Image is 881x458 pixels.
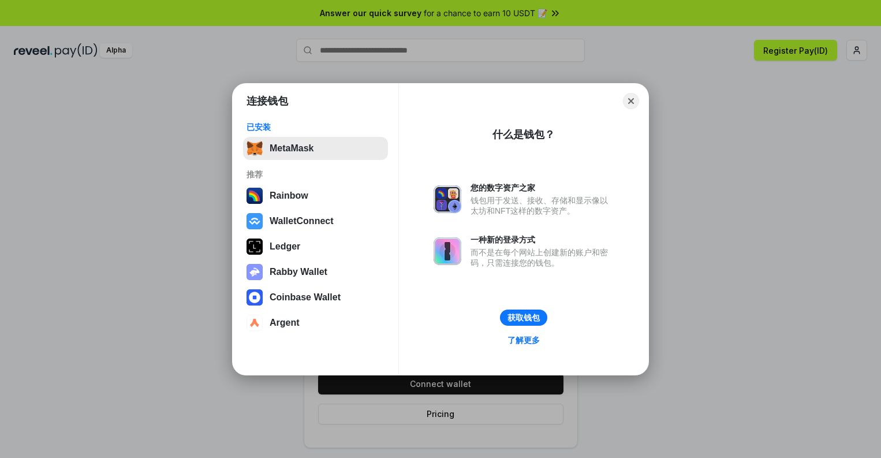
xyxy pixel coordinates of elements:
div: 什么是钱包？ [492,128,555,142]
button: MetaMask [243,137,388,160]
div: 而不是在每个网站上创建新的账户和密码，只需连接您的钱包。 [471,247,614,268]
button: Close [623,93,639,109]
div: Coinbase Wallet [270,292,341,303]
img: svg+xml,%3Csvg%20width%3D%2228%22%20height%3D%2228%22%20viewBox%3D%220%200%2028%2028%22%20fill%3D... [247,289,263,306]
button: Ledger [243,235,388,258]
button: Rabby Wallet [243,260,388,284]
h1: 连接钱包 [247,94,288,108]
a: 了解更多 [501,333,547,348]
img: svg+xml,%3Csvg%20xmlns%3D%22http%3A%2F%2Fwww.w3.org%2F2000%2Fsvg%22%20fill%3D%22none%22%20viewBox... [434,237,461,265]
button: WalletConnect [243,210,388,233]
img: svg+xml,%3Csvg%20width%3D%2228%22%20height%3D%2228%22%20viewBox%3D%220%200%2028%2028%22%20fill%3D... [247,213,263,229]
div: WalletConnect [270,216,334,226]
div: 获取钱包 [507,312,540,323]
div: Ledger [270,241,300,252]
img: svg+xml,%3Csvg%20width%3D%2228%22%20height%3D%2228%22%20viewBox%3D%220%200%2028%2028%22%20fill%3D... [247,315,263,331]
div: Argent [270,318,300,328]
div: 一种新的登录方式 [471,234,614,245]
button: 获取钱包 [500,310,547,326]
img: svg+xml,%3Csvg%20fill%3D%22none%22%20height%3D%2233%22%20viewBox%3D%220%200%2035%2033%22%20width%... [247,140,263,157]
div: 了解更多 [507,335,540,345]
button: Rainbow [243,184,388,207]
img: svg+xml,%3Csvg%20xmlns%3D%22http%3A%2F%2Fwww.w3.org%2F2000%2Fsvg%22%20fill%3D%22none%22%20viewBox... [434,185,461,213]
img: svg+xml,%3Csvg%20width%3D%22120%22%20height%3D%22120%22%20viewBox%3D%220%200%20120%20120%22%20fil... [247,188,263,204]
div: 已安装 [247,122,384,132]
div: 您的数字资产之家 [471,183,614,193]
div: 推荐 [247,169,384,180]
img: svg+xml,%3Csvg%20xmlns%3D%22http%3A%2F%2Fwww.w3.org%2F2000%2Fsvg%22%20width%3D%2228%22%20height%3... [247,239,263,255]
div: Rainbow [270,191,308,201]
button: Coinbase Wallet [243,286,388,309]
div: Rabby Wallet [270,267,327,277]
button: Argent [243,311,388,334]
div: 钱包用于发送、接收、存储和显示像以太坊和NFT这样的数字资产。 [471,195,614,216]
img: svg+xml,%3Csvg%20xmlns%3D%22http%3A%2F%2Fwww.w3.org%2F2000%2Fsvg%22%20fill%3D%22none%22%20viewBox... [247,264,263,280]
div: MetaMask [270,143,313,154]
